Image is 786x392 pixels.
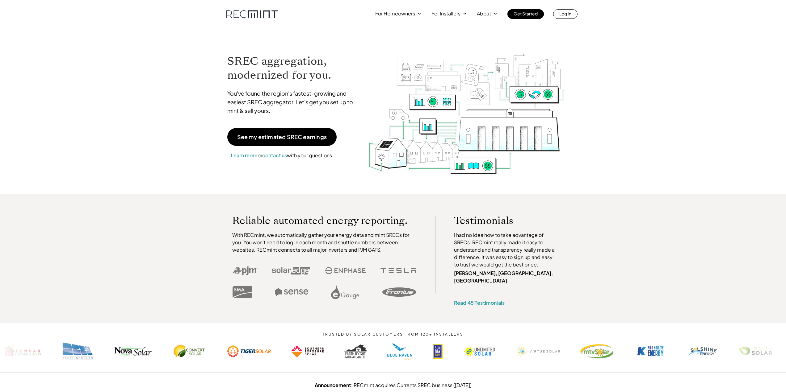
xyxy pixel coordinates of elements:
[507,9,544,19] a: Get Started
[237,134,327,140] p: See my estimated SREC earnings
[315,382,351,388] strong: Announcement
[454,299,505,306] a: Read 45 Testimonials
[514,9,538,18] p: Get Started
[477,9,491,18] p: About
[231,152,258,159] a: Learn more
[232,231,416,254] p: With RECmint, we automatically gather your energy data and mint SRECs for you. You won't need to ...
[227,54,359,82] h1: SREC aggregation, modernized for you.
[431,9,460,18] p: For Installers
[375,9,415,18] p: For Homeowners
[315,382,472,388] a: Announcement: RECmint acquires Currents SREC business ([DATE])
[227,151,335,159] p: or with your questions
[304,332,482,336] p: TRUSTED BY SOLAR CUSTOMERS FROM 120+ INSTALLERS
[553,9,578,19] a: Log In
[368,37,565,176] img: RECmint value cycle
[227,128,337,146] a: See my estimated SREC earnings
[227,89,359,115] p: You've found the region's fastest-growing and easiest SREC aggregator. Let's get you set up to mi...
[232,216,416,225] p: Reliable automated energy reporting.
[559,9,571,18] p: Log In
[454,270,558,284] p: [PERSON_NAME], [GEOGRAPHIC_DATA], [GEOGRAPHIC_DATA]
[454,216,546,225] p: Testimonials
[262,152,287,159] a: contact us
[454,231,558,268] p: I had no idea how to take advantage of SRECs. RECmint really made it easy to understand and trans...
